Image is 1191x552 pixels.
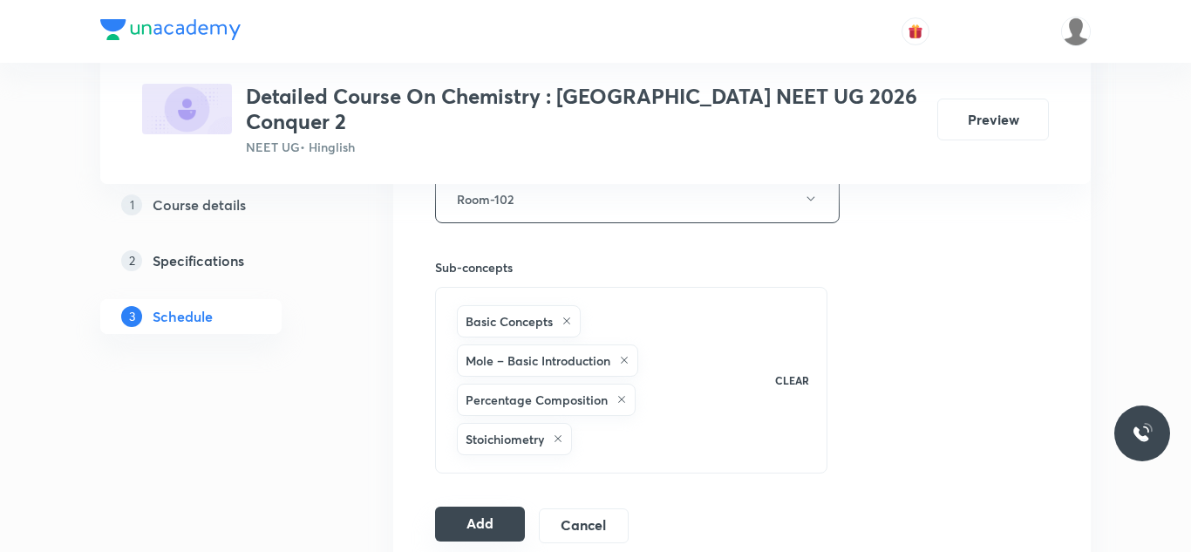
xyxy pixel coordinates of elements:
button: Cancel [539,508,629,543]
p: 3 [121,306,142,327]
button: Add [435,507,525,542]
h5: Schedule [153,306,213,327]
h5: Specifications [153,250,244,271]
a: Company Logo [100,19,241,44]
h3: Detailed Course On Chemistry : [GEOGRAPHIC_DATA] NEET UG 2026 Conquer 2 [246,84,923,134]
h6: Stoichiometry [466,430,544,448]
h6: Basic Concepts [466,312,553,331]
button: Room-102 [435,175,840,223]
p: 1 [121,194,142,215]
img: Company Logo [100,19,241,40]
a: 1Course details [100,187,337,222]
button: Preview [937,99,1049,140]
h6: Sub-concepts [435,258,827,276]
p: NEET UG • Hinglish [246,138,923,156]
h6: Percentage Composition [466,391,608,409]
h6: Mole – Basic Introduction [466,351,610,370]
p: 2 [121,250,142,271]
p: CLEAR [775,372,809,388]
img: snigdha [1061,17,1091,46]
button: avatar [902,17,929,45]
img: avatar [908,24,923,39]
a: 2Specifications [100,243,337,278]
h5: Course details [153,194,246,215]
img: 1BBD559A-2CFF-4304-AB96-EDD38A2462AB_plus.png [142,84,232,134]
img: ttu [1132,423,1153,444]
